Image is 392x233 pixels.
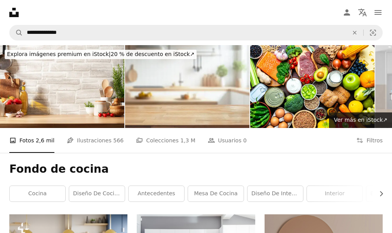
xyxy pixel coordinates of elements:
a: Ilustraciones 566 [67,128,124,153]
button: Menú [370,5,386,20]
a: interior [307,186,362,201]
span: Ver más en iStock ↗ [334,117,387,123]
img: Large group of raw food for a well balanced diet. Includes carbohydrates, proteins and dietary fiber [250,45,375,128]
button: desplazar lista a la derecha [374,186,383,201]
button: Idioma [355,5,370,20]
span: 566 [113,136,124,145]
button: Búsqueda visual [364,25,382,40]
span: 0 [243,136,247,145]
h1: Fondo de cocina [9,162,383,176]
a: Inicio — Unsplash [9,8,19,17]
a: cocina [10,186,65,201]
span: Explora imágenes premium en iStock | [7,51,111,57]
button: Borrar [346,25,363,40]
button: Buscar en Unsplash [10,25,23,40]
a: mesa de cocina [188,186,244,201]
form: Encuentra imágenes en todo el sitio [9,25,383,40]
span: 20 % de descuento en iStock ↗ [7,51,194,57]
span: 1,3 M [180,136,195,145]
button: Filtros [356,128,383,153]
a: diseño de interiores [247,186,303,201]
a: Colecciones 1,3 M [136,128,195,153]
a: Ver más en iStock↗ [329,112,392,128]
a: Diseño de cocinas [69,186,125,201]
img: Mesa vacía frente a la cocina fondo borroso. [125,45,249,128]
a: Usuarios 0 [208,128,247,153]
a: Iniciar sesión / Registrarse [339,5,355,20]
a: antecedentes [129,186,184,201]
